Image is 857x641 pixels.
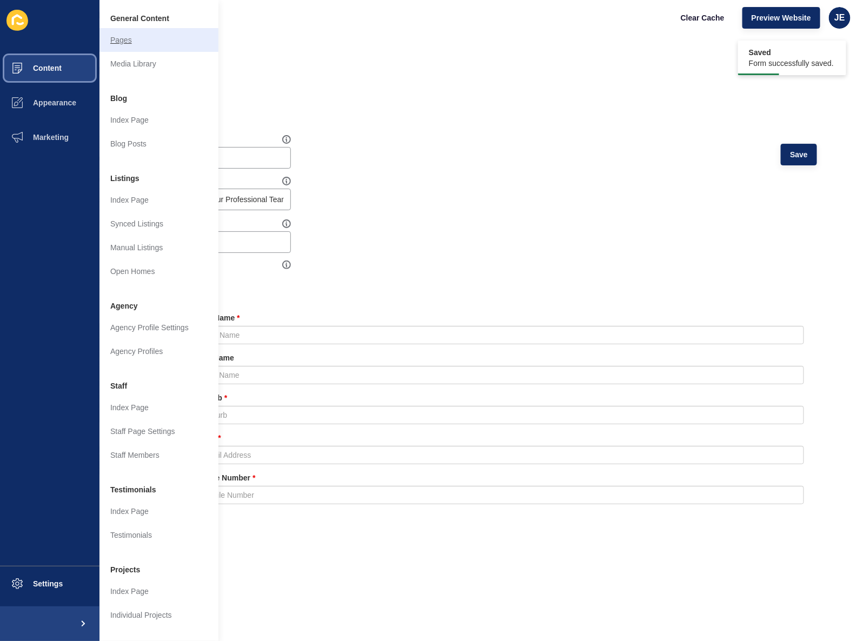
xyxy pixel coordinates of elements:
a: Staff Members [99,443,218,467]
label: Last Name [196,352,234,363]
a: Testimonials [99,523,218,547]
a: Synced Listings [99,212,218,236]
a: Blog Posts [99,132,218,156]
a: Index Page [99,499,218,523]
a: Index Page [99,579,218,603]
a: Individual Projects [99,603,218,627]
a: Index Page [99,396,218,419]
a: Manual Listings [99,236,218,259]
label: Email [196,432,221,443]
span: Preview Website [752,12,811,23]
input: Suburb [196,406,804,424]
input: Email Address [196,446,804,464]
a: Agency Profile Settings [99,316,218,339]
a: Media Library [99,52,218,76]
label: First Name [196,312,240,323]
button: Preview Website [742,7,820,29]
label: Mobile Number [196,472,255,483]
span: Saved [749,47,834,58]
span: Staff [110,380,127,391]
span: General Content [110,13,169,24]
input: Last Name [196,366,804,384]
a: Pages [99,28,218,52]
a: Agency Profiles [99,339,218,363]
a: Index Page [99,108,218,132]
a: Index Page [99,188,218,212]
span: Blog [110,93,127,104]
span: Testimonials [110,484,156,495]
button: Clear Cache [672,7,734,29]
span: Listings [110,173,139,184]
span: Clear Cache [681,12,725,23]
span: Save [790,149,808,160]
span: Form successfully saved. [749,58,834,69]
input: Mobile Number [196,486,804,504]
a: Staff Page Settings [99,419,218,443]
button: Save [781,144,817,165]
span: Agency [110,301,138,311]
input: First Name [196,326,804,344]
span: JE [834,12,845,23]
span: Projects [110,564,140,575]
a: Open Homes [99,259,218,283]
